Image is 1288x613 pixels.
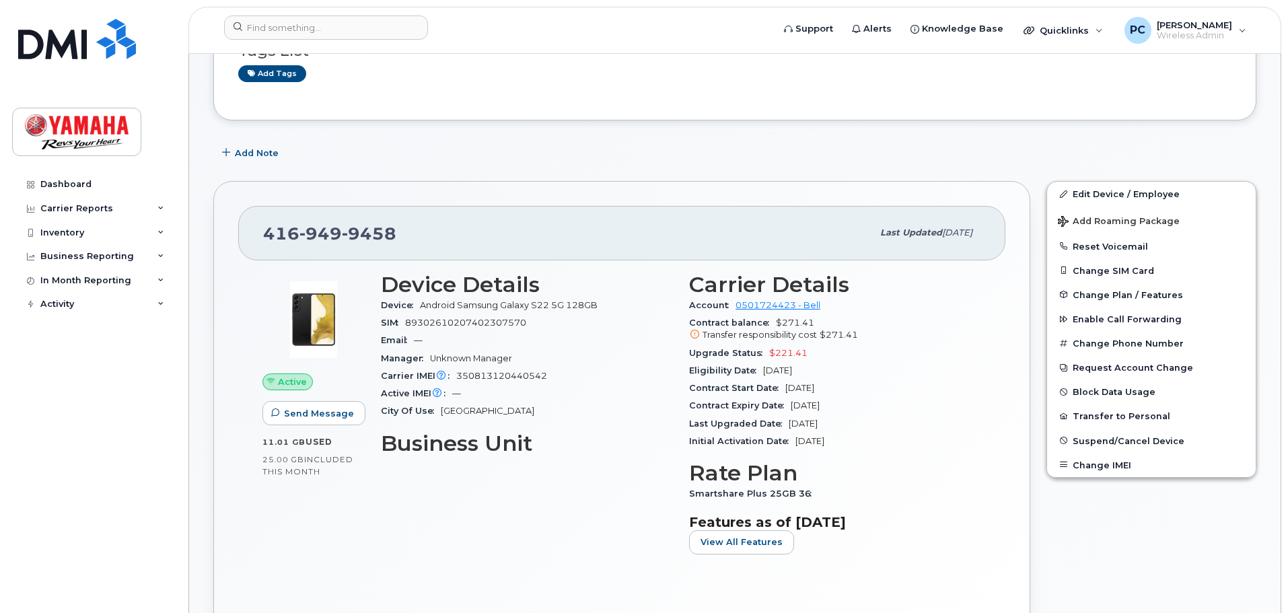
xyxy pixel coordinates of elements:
span: $271.41 [689,318,981,342]
span: [GEOGRAPHIC_DATA] [441,406,534,416]
span: Support [795,22,833,36]
a: Edit Device / Employee [1047,182,1256,206]
span: Contract Start Date [689,383,785,393]
h3: Features as of [DATE] [689,514,981,530]
span: View All Features [701,536,783,548]
span: 949 [299,223,342,244]
span: Wireless Admin [1157,30,1232,41]
button: Block Data Usage [1047,380,1256,404]
button: Reset Voicemail [1047,234,1256,258]
span: Device [381,300,420,310]
button: Add Note [213,141,290,165]
span: 89302610207402307570 [405,318,526,328]
span: — [452,388,461,398]
button: Change Plan / Features [1047,283,1256,307]
span: Email [381,335,414,345]
span: [DATE] [795,436,824,446]
span: Active IMEI [381,388,452,398]
span: City Of Use [381,406,441,416]
span: Contract Expiry Date [689,400,791,410]
span: [DATE] [763,365,792,375]
button: Add Roaming Package [1047,207,1256,234]
span: Knowledge Base [922,22,1003,36]
button: Enable Call Forwarding [1047,307,1256,331]
span: SIM [381,318,405,328]
button: View All Features [689,530,794,554]
span: PC [1130,22,1145,38]
span: Add Note [235,147,279,159]
span: Active [278,375,307,388]
img: image20231002-3703462-1qw5fnl.jpeg [273,279,354,360]
span: $221.41 [769,348,808,358]
span: Initial Activation Date [689,436,795,446]
span: Alerts [863,22,892,36]
h3: Carrier Details [689,273,981,297]
a: Add tags [238,65,306,82]
span: 11.01 GB [262,437,306,447]
button: Transfer to Personal [1047,404,1256,428]
span: [DATE] [791,400,820,410]
button: Request Account Change [1047,355,1256,380]
span: used [306,437,332,447]
span: Android Samsung Galaxy S22 5G 128GB [420,300,598,310]
button: Send Message [262,401,365,425]
span: 25.00 GB [262,455,304,464]
a: Support [775,15,843,42]
span: Unknown Manager [430,353,512,363]
span: — [414,335,423,345]
span: Last updated [880,227,942,238]
span: included this month [262,454,353,476]
span: Upgrade Status [689,348,769,358]
span: Transfer responsibility cost [703,330,817,340]
h3: Tags List [238,42,1231,59]
span: Suspend/Cancel Device [1073,435,1184,445]
h3: Business Unit [381,431,673,456]
span: [DATE] [942,227,972,238]
div: Quicklinks [1014,17,1112,44]
h3: Rate Plan [689,461,981,485]
h3: Device Details [381,273,673,297]
a: Alerts [843,15,901,42]
span: Quicklinks [1040,25,1089,36]
span: Eligibility Date [689,365,763,375]
button: Change SIM Card [1047,258,1256,283]
span: Change Plan / Features [1073,289,1183,299]
span: Enable Call Forwarding [1073,314,1182,324]
button: Suspend/Cancel Device [1047,429,1256,453]
span: [DATE] [789,419,818,429]
span: Smartshare Plus 25GB 36 [689,489,818,499]
span: Carrier IMEI [381,371,456,381]
span: Send Message [284,407,354,420]
a: 0501724423 - Bell [736,300,820,310]
span: 9458 [342,223,396,244]
span: Add Roaming Package [1058,216,1180,229]
span: [DATE] [785,383,814,393]
button: Change IMEI [1047,453,1256,477]
span: [PERSON_NAME] [1157,20,1232,30]
button: Change Phone Number [1047,331,1256,355]
span: Contract balance [689,318,776,328]
span: 350813120440542 [456,371,547,381]
span: Account [689,300,736,310]
input: Find something... [224,15,428,40]
div: Peter Comer [1115,17,1256,44]
a: Knowledge Base [901,15,1013,42]
span: 416 [263,223,396,244]
span: Manager [381,353,430,363]
span: $271.41 [820,330,858,340]
span: Last Upgraded Date [689,419,789,429]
